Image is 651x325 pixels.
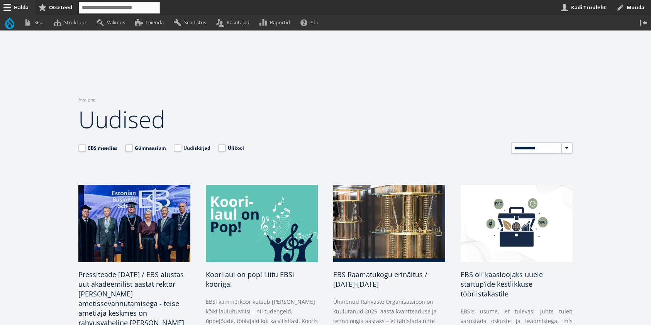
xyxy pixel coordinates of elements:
span: Koorilaul on pop! Liitu EBSi kooriga! [206,270,294,289]
h1: Uudised [78,104,573,135]
span: EBS Raamatukogu erinäitus / [DATE]-[DATE] [333,270,427,289]
img: a [333,185,445,262]
label: Ülikool [218,144,244,152]
img: a [78,185,190,262]
a: Struktuur [50,15,93,30]
label: Uudiskirjad [174,144,210,152]
a: Sisu [20,15,50,30]
img: Startup toolkit image [461,185,573,262]
span: EBS oli kaasloojaks uuele startup’ide kestlikkuse tööriistakastile [461,270,543,298]
label: EBS meedias [78,144,117,152]
a: Välimus [93,15,132,30]
a: Seadistus [170,15,213,30]
a: Abi [297,15,325,30]
a: Raportid [256,15,297,30]
a: Avaleht [78,96,95,104]
a: Kasutajad [213,15,256,30]
img: a [206,185,318,262]
button: Vertikaalasend [636,15,651,30]
label: Gümnaasium [125,144,166,152]
a: Laienda [132,15,170,30]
